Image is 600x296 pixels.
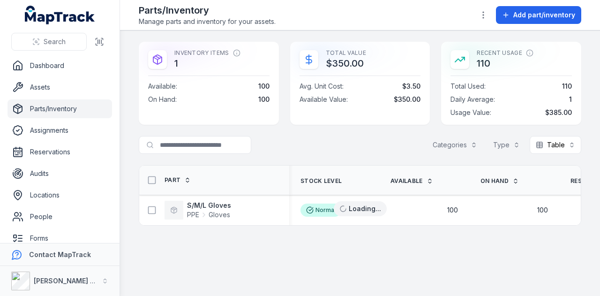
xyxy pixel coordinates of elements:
h2: Parts/Inventory [139,4,276,17]
a: Part [165,176,191,184]
a: Dashboard [7,56,112,75]
span: 110 [562,82,572,91]
span: On hand [480,177,509,185]
a: Forms [7,229,112,248]
strong: S/M/L Gloves [187,201,231,210]
div: Normal [300,204,341,217]
span: 100 [447,205,458,215]
span: Gloves [209,210,230,220]
span: Available Value : [300,95,348,104]
a: Assignments [7,121,112,140]
button: Categories [427,136,483,154]
span: Search [44,37,66,46]
span: 1 [569,95,572,104]
span: $385.00 [545,108,572,117]
span: Usage Value : [450,108,491,117]
a: People [7,207,112,226]
span: Total Used : [450,82,486,91]
a: MapTrack [25,6,95,24]
a: S/M/L GlovesPPEGloves [165,201,231,220]
a: Reservations [7,143,112,161]
span: 100 [258,82,270,91]
span: Manage parts and inventory for your assets. [139,17,276,26]
button: Add part/inventory [496,6,581,24]
span: Avg. Unit Cost : [300,82,344,91]
a: Locations [7,186,112,205]
span: $350.00 [394,95,420,104]
a: Available [390,177,433,185]
span: Daily Average : [450,95,495,104]
span: Available : [148,82,177,91]
a: On hand [480,177,519,185]
button: Table [530,136,581,154]
span: PPE [187,210,199,220]
span: Stock Level [300,177,342,185]
span: 100 [537,205,548,215]
a: Parts/Inventory [7,99,112,118]
a: Audits [7,164,112,183]
span: Available [390,177,423,185]
button: Search [11,33,87,51]
a: Assets [7,78,112,97]
span: Add part/inventory [513,10,575,20]
span: On Hand : [148,95,177,104]
span: Part [165,176,180,184]
span: $3.50 [402,82,420,91]
span: 100 [258,95,270,104]
strong: Contact MapTrack [29,250,91,258]
strong: [PERSON_NAME] Group [34,277,111,285]
button: Type [487,136,526,154]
